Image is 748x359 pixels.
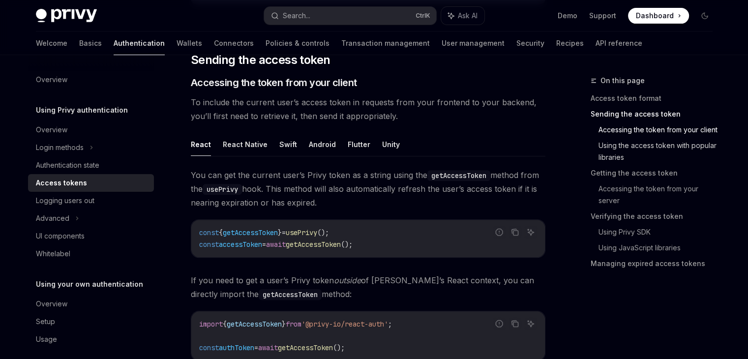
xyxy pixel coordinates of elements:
[516,31,544,55] a: Security
[203,184,242,195] code: usePrivy
[223,320,227,329] span: {
[278,343,333,352] span: getAccessToken
[279,133,297,156] button: Swift
[266,31,329,55] a: Policies & controls
[348,133,370,156] button: Flutter
[36,212,69,224] div: Advanced
[636,11,674,21] span: Dashboard
[199,240,219,249] span: const
[317,228,329,237] span: ();
[309,133,336,156] button: Android
[598,240,720,256] a: Using JavaScript libraries
[591,256,720,271] a: Managing expired access tokens
[36,248,70,260] div: Whitelabel
[36,195,94,207] div: Logging users out
[427,170,490,181] code: getAccessToken
[28,330,154,348] a: Usage
[282,228,286,237] span: =
[191,76,357,90] span: Accessing the token from your client
[697,8,713,24] button: Toggle dark mode
[36,230,85,242] div: UI components
[191,273,545,301] span: If you need to get a user’s Privy token of [PERSON_NAME]’s React context, you can directly import...
[28,295,154,313] a: Overview
[219,343,254,352] span: authToken
[262,240,266,249] span: =
[628,8,689,24] a: Dashboard
[266,240,286,249] span: await
[36,142,84,153] div: Login methods
[334,275,361,285] em: outside
[341,240,353,249] span: ();
[28,227,154,245] a: UI components
[223,228,278,237] span: getAccessToken
[191,168,545,209] span: You can get the current user’s Privy token as a string using the method from the hook. This metho...
[177,31,202,55] a: Wallets
[509,226,521,239] button: Copy the contents from the code block
[199,320,223,329] span: import
[219,240,262,249] span: accessToken
[214,31,254,55] a: Connectors
[524,317,537,330] button: Ask AI
[36,333,57,345] div: Usage
[600,75,645,87] span: On this page
[36,104,128,116] h5: Using Privy authentication
[36,298,67,310] div: Overview
[28,174,154,192] a: Access tokens
[278,228,282,237] span: }
[258,343,278,352] span: await
[589,11,616,21] a: Support
[223,133,268,156] button: React Native
[416,12,430,20] span: Ctrl K
[114,31,165,55] a: Authentication
[591,90,720,106] a: Access token format
[442,31,505,55] a: User management
[282,320,286,329] span: }
[388,320,392,329] span: ;
[36,159,99,171] div: Authentication state
[283,10,310,22] div: Search...
[36,124,67,136] div: Overview
[591,209,720,224] a: Verifying the access token
[458,11,478,21] span: Ask AI
[191,133,211,156] button: React
[382,133,400,156] button: Unity
[219,228,223,237] span: {
[301,320,388,329] span: '@privy-io/react-auth'
[28,192,154,209] a: Logging users out
[36,31,67,55] a: Welcome
[441,7,484,25] button: Ask AI
[28,156,154,174] a: Authentication state
[36,74,67,86] div: Overview
[36,177,87,189] div: Access tokens
[558,11,577,21] a: Demo
[259,289,322,300] code: getAccessToken
[28,71,154,89] a: Overview
[341,31,430,55] a: Transaction management
[286,240,341,249] span: getAccessToken
[36,9,97,23] img: dark logo
[199,343,219,352] span: const
[227,320,282,329] span: getAccessToken
[36,278,143,290] h5: Using your own authentication
[591,165,720,181] a: Getting the access token
[493,226,506,239] button: Report incorrect code
[596,31,642,55] a: API reference
[28,121,154,139] a: Overview
[598,138,720,165] a: Using the access token with popular libraries
[493,317,506,330] button: Report incorrect code
[286,228,317,237] span: usePrivy
[191,52,330,68] span: Sending the access token
[191,95,545,123] span: To include the current user’s access token in requests from your frontend to your backend, you’ll...
[28,313,154,330] a: Setup
[28,245,154,263] a: Whitelabel
[556,31,584,55] a: Recipes
[598,224,720,240] a: Using Privy SDK
[591,106,720,122] a: Sending the access token
[79,31,102,55] a: Basics
[254,343,258,352] span: =
[598,122,720,138] a: Accessing the token from your client
[199,228,219,237] span: const
[509,317,521,330] button: Copy the contents from the code block
[264,7,436,25] button: Search...CtrlK
[333,343,345,352] span: ();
